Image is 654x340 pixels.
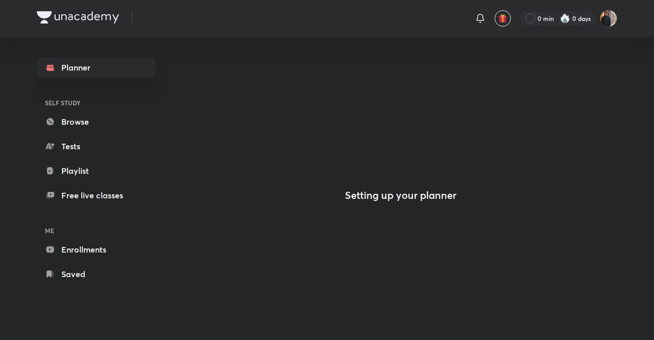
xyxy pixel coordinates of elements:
a: Planner [37,57,155,78]
h6: ME [37,222,155,239]
img: streak [560,13,570,24]
img: Anish kumar [600,10,617,27]
a: Enrollments [37,239,155,260]
a: Saved [37,264,155,284]
a: Company Logo [37,11,119,26]
a: Tests [37,136,155,156]
button: avatar [495,10,511,27]
h4: Setting up your planner [345,189,456,201]
a: Browse [37,111,155,132]
a: Free live classes [37,185,155,206]
h6: SELF STUDY [37,94,155,111]
a: Playlist [37,161,155,181]
img: avatar [498,14,507,23]
img: Company Logo [37,11,119,24]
